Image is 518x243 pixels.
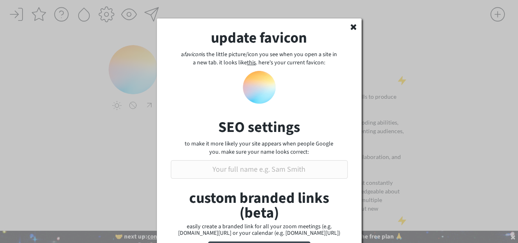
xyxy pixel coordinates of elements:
div: a is the little picture/icon you see when you open a site in a new tab. it looks like . here's yo... [181,51,338,67]
strong: SEO settings [218,117,300,138]
div: to make it more likely your site appears when people Google you. make sure your name looks correct: [181,140,338,156]
a: this [247,59,256,67]
strong: custom branded links (beta) [189,188,332,223]
em: favicon [184,50,201,59]
input: Your full name e.g. Sam Smith [171,160,348,179]
div: easily create a branded link for all your zoom meetings (e.g. [DOMAIN_NAME][URL] or your calendar... [171,223,348,237]
strong: update favicon [211,27,307,48]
